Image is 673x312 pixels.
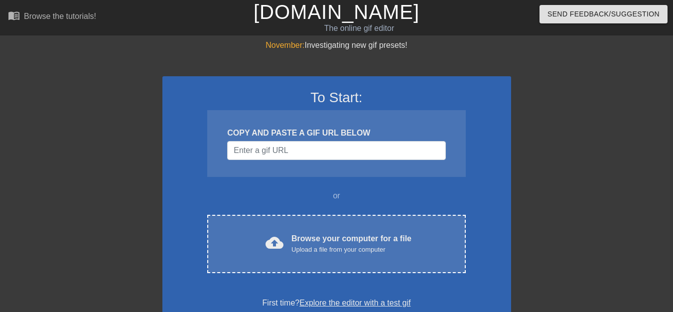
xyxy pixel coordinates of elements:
[299,299,410,307] a: Explore the editor with a test gif
[291,233,411,255] div: Browse your computer for a file
[175,89,498,106] h3: To Start:
[266,234,283,252] span: cloud_upload
[175,297,498,309] div: First time?
[229,22,489,34] div: The online gif editor
[539,5,668,23] button: Send Feedback/Suggestion
[227,141,445,160] input: Username
[8,9,96,25] a: Browse the tutorials!
[547,8,660,20] span: Send Feedback/Suggestion
[266,41,304,49] span: November:
[188,190,485,202] div: or
[24,12,96,20] div: Browse the tutorials!
[227,127,445,139] div: COPY AND PASTE A GIF URL BELOW
[291,245,411,255] div: Upload a file from your computer
[254,1,419,23] a: [DOMAIN_NAME]
[162,39,511,51] div: Investigating new gif presets!
[8,9,20,21] span: menu_book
